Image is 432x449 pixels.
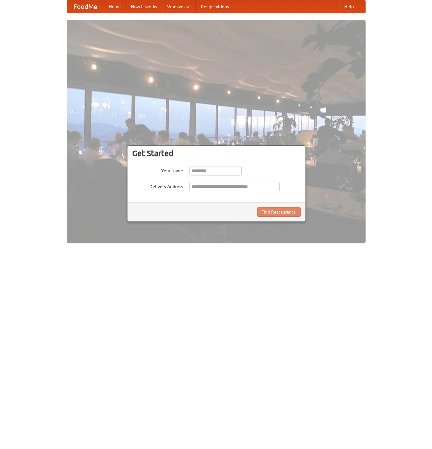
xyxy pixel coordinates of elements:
[162,0,196,13] a: Who we are
[132,182,183,190] label: Delivery Address
[104,0,126,13] a: Home
[132,166,183,174] label: Your Name
[126,0,162,13] a: How it works
[132,149,301,158] h3: Get Started
[257,207,301,217] button: Find Restaurants!
[339,0,359,13] a: Help
[196,0,234,13] a: Recipe videos
[67,0,104,13] a: FoodMe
